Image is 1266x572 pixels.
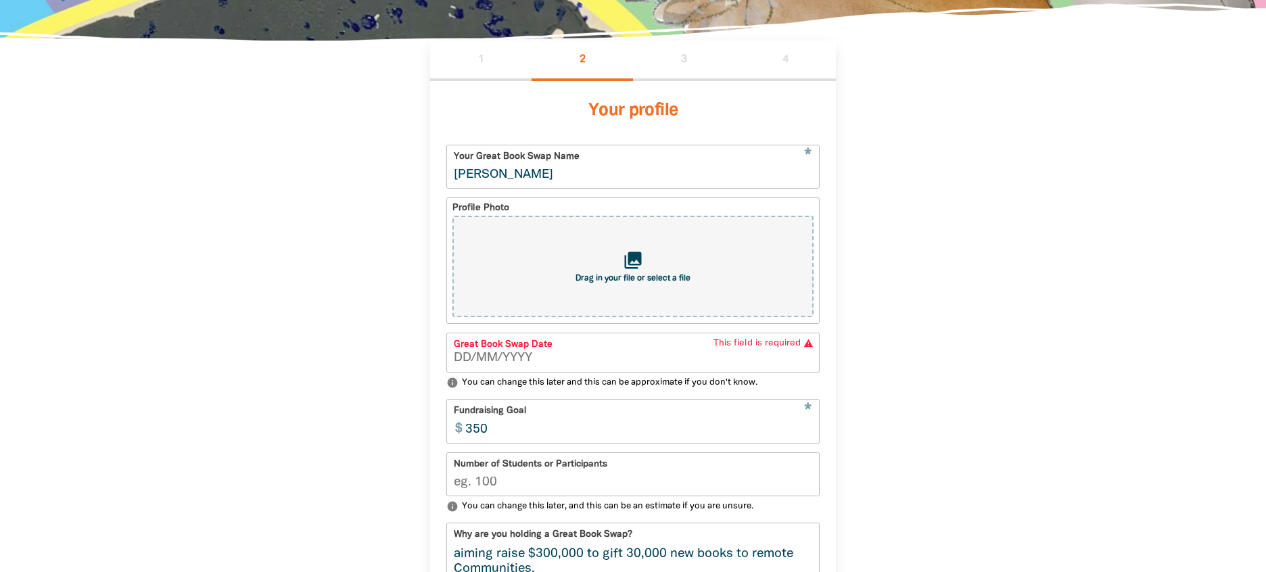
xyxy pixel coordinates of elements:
input: eg. 350 [458,400,819,442]
input: eg. Milikapiti School's Great Book Swap! [447,145,819,188]
input: Great Book Swap Date DD/MM/YYYY [454,352,812,364]
h3: Your profile [446,97,820,124]
p: You can change this later, and this can be an estimate if you are unsure. [446,500,820,514]
i: info [446,377,459,389]
input: eg. 100 [447,453,819,496]
button: Stage 1 [430,41,532,81]
span: $ [447,400,463,443]
span: 1 [478,54,484,65]
i: info [446,500,459,513]
span: Drag in your file or select a file [576,275,690,283]
i: collections [623,250,643,270]
p: You can change this later and this can be approximate if you don't know. [446,377,820,390]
